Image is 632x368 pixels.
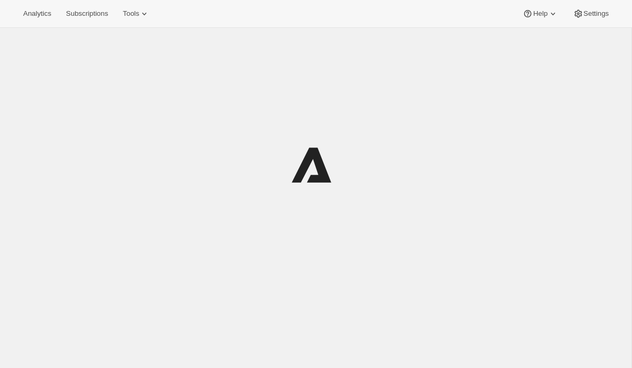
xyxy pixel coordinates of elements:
button: Analytics [17,6,57,21]
button: Tools [116,6,156,21]
button: Settings [567,6,615,21]
span: Tools [123,9,139,18]
button: Help [516,6,564,21]
span: Settings [584,9,609,18]
span: Analytics [23,9,51,18]
span: Subscriptions [66,9,108,18]
span: Help [533,9,547,18]
button: Subscriptions [60,6,114,21]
